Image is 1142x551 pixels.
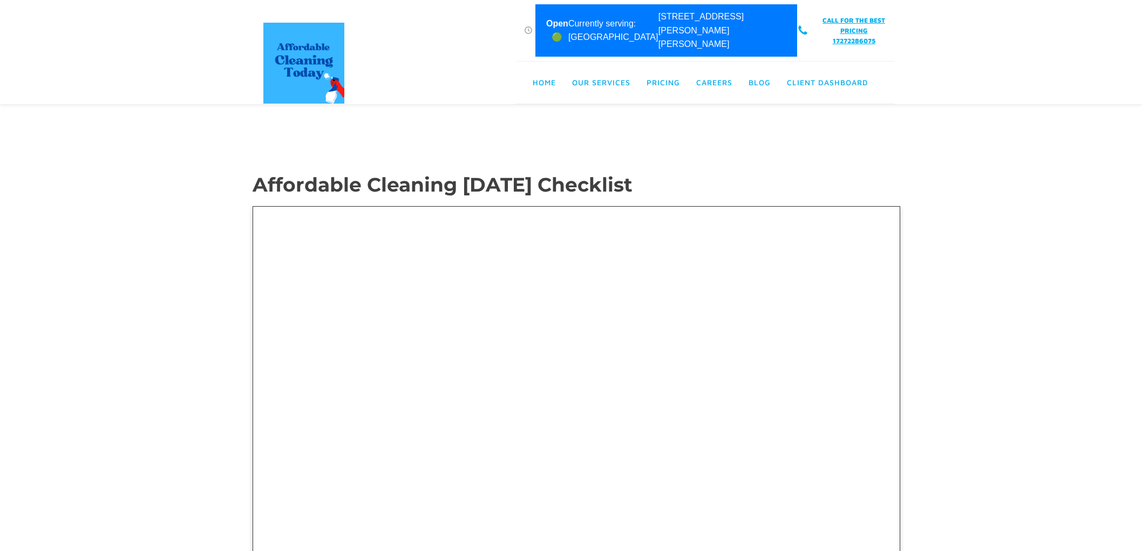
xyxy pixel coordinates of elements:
a: Pricing [638,66,688,99]
div: Currently serving: [GEOGRAPHIC_DATA] [568,17,658,44]
a: CALL FOR THE BEST PRICING17272286075 [821,15,886,46]
a: Home [525,66,564,99]
a: Careers [688,66,740,99]
div: [STREET_ADDRESS][PERSON_NAME][PERSON_NAME] [658,10,786,51]
a: Our Services [564,66,638,99]
img: affordable cleaning today Logo [263,23,344,104]
h1: Affordable Cleaning [DATE] Checklist [253,169,633,206]
span: Open 🟢 [546,17,568,44]
a: Client Dashboard [779,66,876,99]
a: Blog [740,66,779,99]
img: Clock Affordable Cleaning Today [525,26,532,34]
